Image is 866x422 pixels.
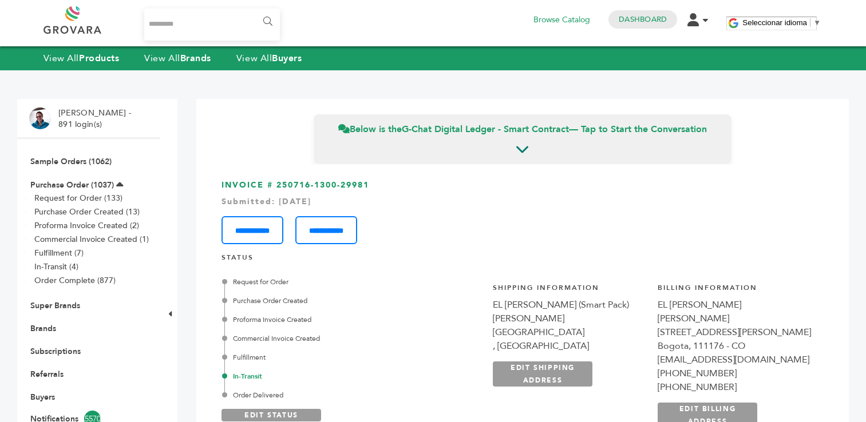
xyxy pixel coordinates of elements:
[30,369,64,380] a: Referrals
[30,300,80,311] a: Super Brands
[493,339,646,353] div: , [GEOGRAPHIC_DATA]
[30,392,55,403] a: Buyers
[493,298,646,312] div: EL [PERSON_NAME] (Smart Pack)
[34,234,149,245] a: Commercial Invoice Created (1)
[34,248,84,258] a: Fulfillment (7)
[742,18,807,27] span: Seleccionar idioma
[658,283,811,298] h4: Billing Information
[44,52,120,65] a: View AllProducts
[658,312,811,325] div: [PERSON_NAME]
[493,283,646,298] h4: Shipping Information
[619,14,667,25] a: Dashboard
[224,314,432,325] div: Proforma Invoice Created
[402,123,569,136] strong: G-Chat Digital Ledger - Smart Contract
[658,353,811,367] div: [EMAIL_ADDRESS][DOMAIN_NAME]
[224,352,432,363] div: Fulfillment
[224,390,432,400] div: Order Delivered
[34,261,78,272] a: In-Transit (4)
[34,193,122,204] a: Request for Order (133)
[658,380,811,394] div: [PHONE_NUMBER]
[493,361,592,387] a: EDIT SHIPPING ADDRESS
[30,323,56,334] a: Brands
[224,333,432,344] div: Commercial Invoice Created
[144,9,280,41] input: Search...
[224,277,432,287] div: Request for Order
[79,52,119,65] strong: Products
[222,180,824,244] h3: INVOICE # 250716-1300-29981
[34,220,139,231] a: Proforma Invoice Created (2)
[658,298,811,312] div: EL [PERSON_NAME]
[30,180,114,190] a: Purchase Order (1037)
[810,18,810,27] span: ​
[30,346,81,357] a: Subscriptions
[338,123,707,136] span: Below is the — Tap to Start the Conversation
[236,52,302,65] a: View AllBuyers
[742,18,821,27] a: Seleccionar idioma​
[658,325,811,339] div: [STREET_ADDRESS][PERSON_NAME]
[144,52,211,65] a: View AllBrands
[658,339,811,353] div: Bogota, 111176 - CO
[34,275,116,286] a: Order Complete (877)
[813,18,821,27] span: ▼
[658,367,811,380] div: [PHONE_NUMBER]
[30,156,112,167] a: Sample Orders (1062)
[222,196,824,208] div: Submitted: [DATE]
[493,312,646,325] div: [PERSON_NAME]
[272,52,302,65] strong: Buyers
[222,409,321,421] a: EDIT STATUS
[533,14,590,26] a: Browse Catalog
[58,108,134,130] li: [PERSON_NAME] - 891 login(s)
[224,371,432,381] div: In-Transit
[222,253,824,268] h4: STATUS
[180,52,211,65] strong: Brands
[224,296,432,306] div: Purchase Order Created
[493,325,646,339] div: [GEOGRAPHIC_DATA]
[34,206,140,217] a: Purchase Order Created (13)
